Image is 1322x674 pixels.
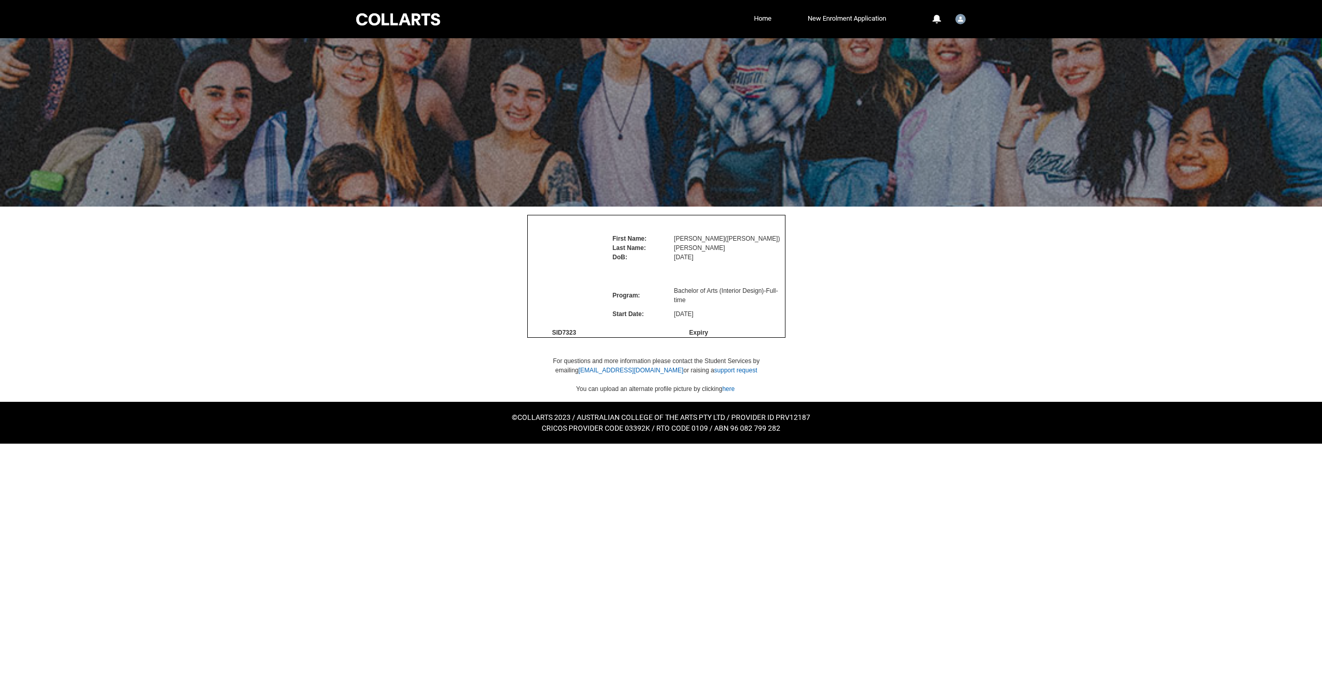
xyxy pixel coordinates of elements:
[751,11,774,26] a: Home
[674,235,780,242] span: [PERSON_NAME] ( [PERSON_NAME] )
[612,244,646,252] span: Last Name:
[612,292,640,299] span: Program:
[553,357,760,374] span: For questions and more information please contact the Student Services by emailing or raising a
[722,385,735,393] a: here
[674,254,694,261] span: [DATE]
[674,244,725,252] span: [PERSON_NAME]
[612,235,647,242] span: First Name:
[689,329,709,336] span: Expiry
[714,367,757,374] a: support request
[612,310,644,318] span: Start Date:
[953,10,968,26] button: User Profile zhimstedt.7323
[612,254,627,261] span: DoB:
[576,385,735,393] span: You can upload an alternate profile picture by clicking
[674,310,694,318] span: [DATE]
[805,11,889,26] a: New Enrolment Application
[955,14,966,24] img: zhimstedt.7323
[552,329,576,336] span: SID 7323
[674,281,785,309] td: Bachelor of Arts (Interior Design) - Full-time
[578,367,683,374] a: [EMAIL_ADDRESS][DOMAIN_NAME]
